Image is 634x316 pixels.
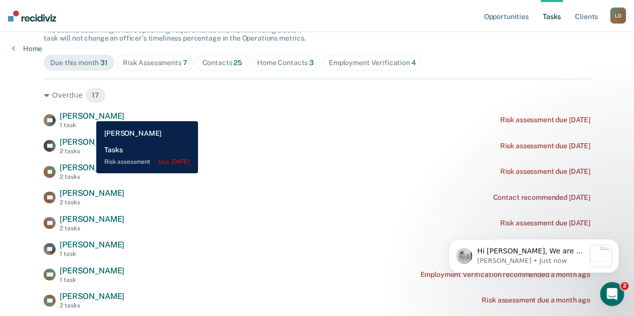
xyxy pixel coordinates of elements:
[60,137,124,147] span: [PERSON_NAME]
[60,173,124,180] div: 2 tasks
[60,163,124,172] span: [PERSON_NAME]
[411,59,416,67] span: 4
[12,44,42,53] a: Home
[493,193,590,202] div: Contact recommended [DATE]
[60,111,124,121] span: [PERSON_NAME]
[329,59,416,67] div: Employment Verification
[44,87,590,103] div: Overdue 17
[500,116,590,124] div: Risk assessment due [DATE]
[60,214,124,224] span: [PERSON_NAME]
[620,282,628,290] span: 2
[202,59,242,67] div: Contacts
[50,59,108,67] div: Due this month
[85,87,106,103] span: 17
[60,302,124,309] div: 2 tasks
[420,270,590,279] div: Employment Verification recommended a month ago
[500,167,590,176] div: Risk assessment due [DATE]
[600,282,624,306] iframe: Intercom live chat
[482,296,590,304] div: Risk assessment due a month ago
[610,8,626,24] div: L D
[8,11,56,22] img: Recidiviz
[60,276,124,283] div: 1 task
[60,225,124,232] div: 2 tasks
[44,26,306,43] span: The clients below might have upcoming requirements this month. Hiding a below task will not chang...
[183,59,187,67] span: 7
[610,8,626,24] button: LD
[60,250,124,257] div: 1 task
[60,291,124,301] span: [PERSON_NAME]
[60,122,124,129] div: 1 task
[100,59,108,67] span: 31
[309,59,314,67] span: 3
[500,142,590,150] div: Risk assessment due [DATE]
[60,240,124,249] span: [PERSON_NAME]
[434,219,634,289] iframe: Intercom notifications message
[60,199,124,206] div: 2 tasks
[234,59,242,67] span: 25
[123,59,187,67] div: Risk Assessments
[257,59,314,67] div: Home Contacts
[60,188,124,198] span: [PERSON_NAME]
[60,266,124,275] span: [PERSON_NAME]
[60,148,124,155] div: 2 tasks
